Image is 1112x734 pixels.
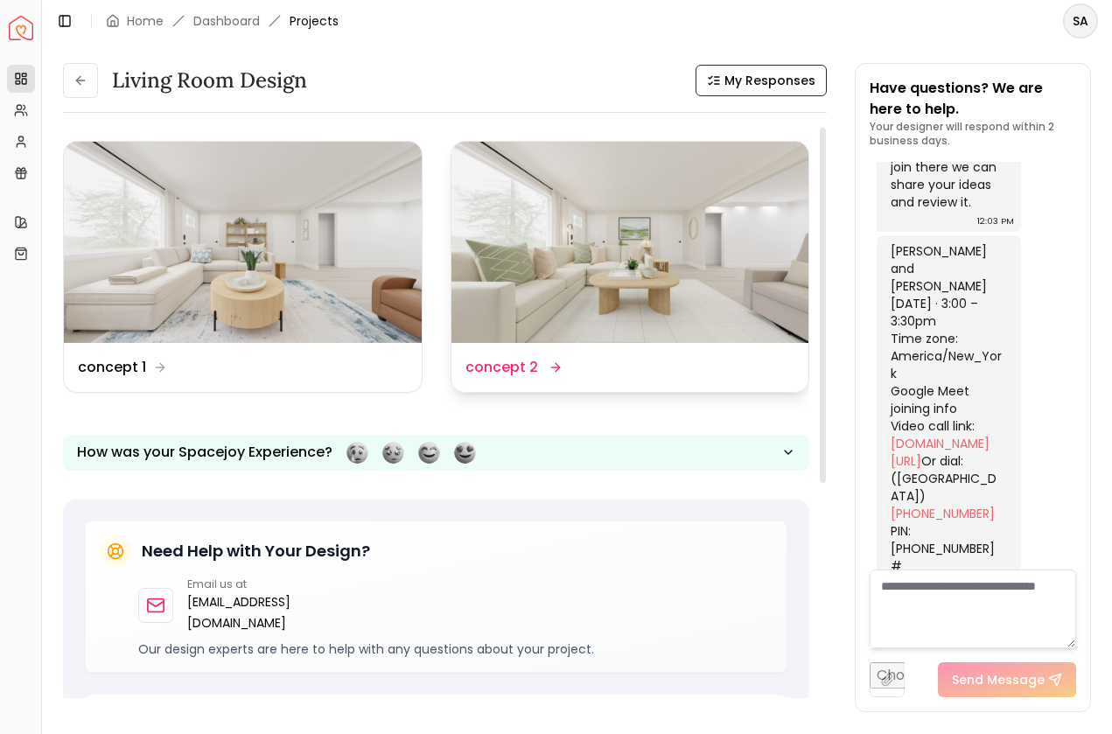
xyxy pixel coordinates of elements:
a: [DOMAIN_NAME][URL] [891,435,990,470]
p: Our design experts are here to help with any questions about your project. [138,640,773,658]
p: Have questions? We are here to help. [870,78,1076,120]
img: concept 1 [64,142,422,343]
button: My Responses [696,65,827,96]
a: [EMAIL_ADDRESS][DOMAIN_NAME] [187,591,290,633]
span: SA [1065,5,1096,37]
div: [PERSON_NAME] and [PERSON_NAME] [DATE] · 3:00 – 3:30pm Time zone: America/New_York Google Meet jo... [891,242,1004,645]
h3: Living Room design [112,66,307,94]
h5: Need Help with Your Design? [142,539,370,563]
dd: concept 1 [78,357,146,378]
p: Your designer will respond within 2 business days. [870,120,1076,148]
a: Spacejoy [9,16,33,40]
p: How was your Spacejoy Experience? [77,442,332,463]
img: concept 2 [451,142,809,343]
dd: concept 2 [465,357,538,378]
button: How was your Spacejoy Experience?Feeling terribleFeeling badFeeling goodFeeling awesome [63,435,809,471]
a: Dashboard [193,12,260,30]
a: concept 1concept 1 [63,141,423,393]
p: Email us at [187,577,290,591]
button: SA [1063,3,1098,38]
span: My Responses [724,72,815,89]
a: concept 2concept 2 [451,141,810,393]
nav: breadcrumb [106,12,339,30]
div: 12:03 PM [977,213,1014,230]
span: Projects [290,12,339,30]
a: [PHONE_NUMBER] [891,505,995,522]
img: Spacejoy Logo [9,16,33,40]
a: Home [127,12,164,30]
